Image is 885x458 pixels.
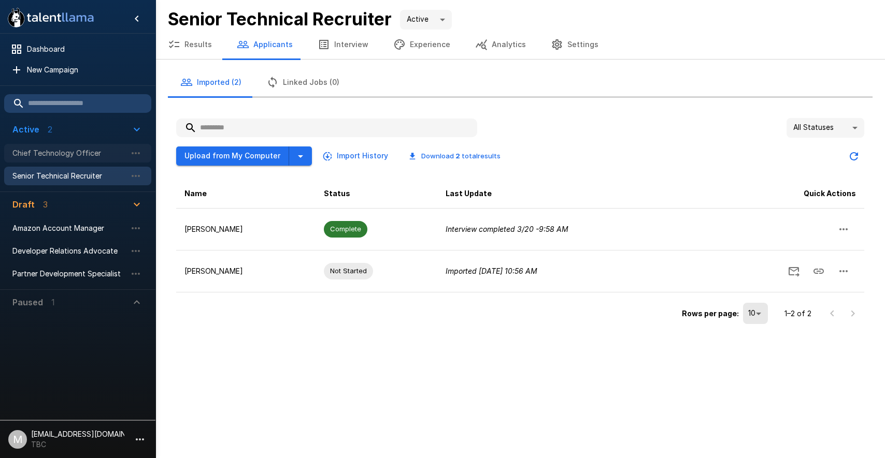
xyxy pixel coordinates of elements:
[381,30,463,59] button: Experience
[324,224,367,234] span: Complete
[682,308,739,319] p: Rows per page:
[224,30,305,59] button: Applicants
[538,30,611,59] button: Settings
[184,266,307,276] p: [PERSON_NAME]
[155,30,224,59] button: Results
[446,225,568,233] i: Interview completed 3/20 - 9:58 AM
[743,303,768,323] div: 10
[400,10,452,29] div: Active
[437,179,695,209] th: Last Update
[184,224,307,234] p: [PERSON_NAME]
[254,68,352,97] button: Linked Jobs (0)
[176,179,316,209] th: Name
[844,146,864,167] button: Updated Today - 8:39 AM
[781,265,806,274] span: Send Invitation
[695,179,864,209] th: Quick Actions
[787,118,864,138] div: All Statuses
[168,8,392,29] b: Senior Technical Recruiter
[463,30,538,59] button: Analytics
[176,146,289,166] button: Upload from My Computer
[320,146,392,166] button: Import History
[784,308,811,319] p: 1–2 of 2
[316,179,437,209] th: Status
[455,152,460,160] b: 2
[168,68,254,97] button: Imported (2)
[401,148,509,164] button: Download 2 totalresults
[305,30,381,59] button: Interview
[324,266,373,276] span: Not Started
[446,267,537,275] i: Imported [DATE] 10:56 AM
[806,265,831,274] span: Copy Interview Link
